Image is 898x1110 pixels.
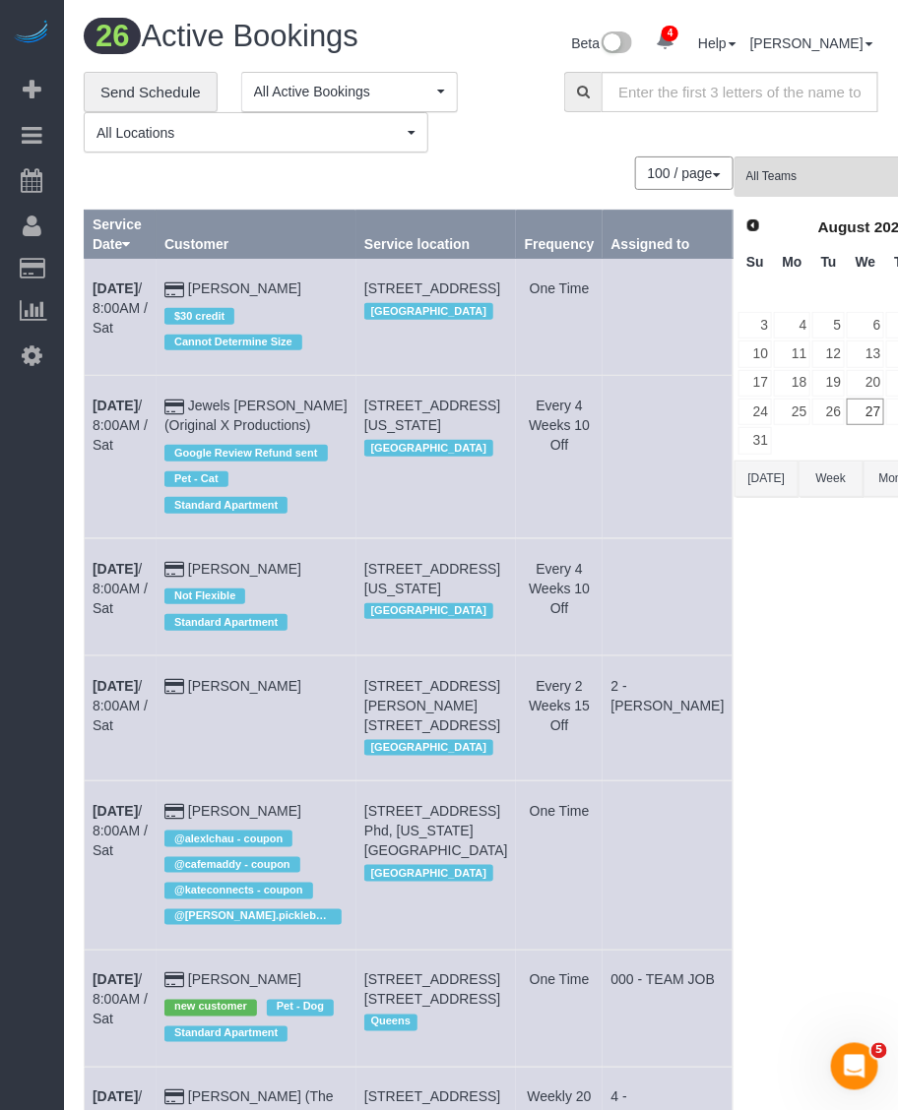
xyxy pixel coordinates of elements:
span: [STREET_ADDRESS] [STREET_ADDRESS] [364,972,500,1008]
b: [DATE] [93,972,138,988]
span: August [818,218,870,235]
a: 10 [738,340,772,367]
td: Service location [356,781,517,951]
span: Pet - Dog [267,1000,334,1016]
i: Credit Card Payment [164,805,184,819]
span: [GEOGRAPHIC_DATA] [364,740,493,756]
a: [PERSON_NAME] [188,972,301,988]
span: [GEOGRAPHIC_DATA] [364,303,493,319]
td: Service location [356,655,517,780]
span: Cannot Determine Size [164,335,302,350]
a: [PERSON_NAME] [188,280,301,296]
th: Service Date [85,211,157,259]
input: Enter the first 3 letters of the name to search [602,72,878,112]
div: Location [364,298,508,324]
td: Schedule date [85,951,157,1068]
a: Beta [572,35,633,51]
span: Prev [745,217,761,233]
td: Schedule date [85,538,157,655]
td: Frequency [516,376,603,538]
span: Wednesday [856,254,876,270]
a: 3 [738,312,772,339]
td: Schedule date [85,781,157,951]
a: 24 [738,399,772,425]
th: Frequency [516,211,603,259]
td: Frequency [516,538,603,655]
a: [PERSON_NAME] [188,561,301,577]
b: [DATE] [93,678,138,694]
td: Customer [157,951,356,1068]
span: [STREET_ADDRESS] [364,280,500,296]
td: Frequency [516,951,603,1068]
a: 13 [847,340,884,367]
span: [STREET_ADDRESS][US_STATE] [364,398,500,433]
div: Location [364,598,508,624]
a: [DATE]/ 8:00AM / Sat [93,561,148,616]
span: 26 [84,18,141,54]
span: Google Review Refund sent [164,445,327,461]
span: Standard Apartment [164,497,288,513]
div: Location [364,435,508,461]
td: Schedule date [85,655,157,780]
button: Week [799,461,863,497]
td: Frequency [516,259,603,376]
i: Credit Card Payment [164,401,184,414]
a: [DATE]/ 8:00AM / Sat [93,803,148,858]
a: [DATE]/ 8:00AM / Sat [93,280,148,336]
img: Automaid Logo [12,20,51,47]
i: Credit Card Payment [164,283,184,297]
span: Sunday [746,254,764,270]
a: [DATE]/ 8:00AM / Sat [93,972,148,1027]
button: 100 / page [635,156,734,190]
iframe: Intercom live chat [831,1043,878,1090]
a: 12 [812,340,845,367]
td: Assigned to [603,655,733,780]
td: Assigned to [603,951,733,1068]
td: Service location [356,376,517,538]
a: [DATE]/ 8:00AM / Sat [93,398,148,453]
th: Customer [157,211,356,259]
span: [GEOGRAPHIC_DATA] [364,603,493,619]
button: All Locations [84,112,428,153]
span: [STREET_ADDRESS][US_STATE] [364,561,500,596]
span: All Active Bookings [254,82,432,101]
a: 6 [847,312,884,339]
a: 31 [738,427,772,454]
a: Prev [739,213,767,240]
td: Customer [157,655,356,780]
span: @cafemaddy - coupon [164,857,300,873]
a: Help [698,35,737,51]
span: Tuesday [821,254,837,270]
b: [DATE] [93,398,138,413]
td: Customer [157,376,356,538]
button: All Active Bookings [241,72,458,112]
span: new customer [164,1000,257,1016]
span: Pet - Cat [164,471,228,487]
td: Schedule date [85,259,157,376]
td: Service location [356,538,517,655]
i: Credit Card Payment [164,563,184,577]
td: Service location [356,259,517,376]
span: $30 credit [164,308,234,324]
span: All Locations [96,123,403,143]
a: [PERSON_NAME] [750,35,873,51]
td: Frequency [516,781,603,951]
span: [GEOGRAPHIC_DATA] [364,440,493,456]
a: 4 [774,312,810,339]
span: [STREET_ADDRESS] [364,1089,500,1105]
nav: Pagination navigation [636,156,734,190]
span: Standard Apartment [164,1026,288,1042]
td: Schedule date [85,376,157,538]
span: 4 [662,26,678,41]
td: Customer [157,781,356,951]
a: 27 [847,399,884,425]
a: Jewels [PERSON_NAME] (Original X Productions) [164,398,348,433]
td: Customer [157,538,356,655]
a: 26 [812,399,845,425]
th: Service location [356,211,517,259]
span: @kateconnects - coupon [164,883,313,898]
td: Assigned to [603,259,733,376]
td: Assigned to [603,538,733,655]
